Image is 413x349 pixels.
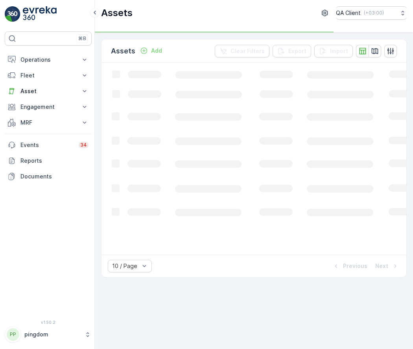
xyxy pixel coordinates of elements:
p: Asset [20,87,76,95]
button: Previous [331,261,368,271]
a: Reports [5,153,92,169]
p: Previous [343,262,367,270]
p: Events [20,141,74,149]
p: Next [375,262,388,270]
button: Clear Filters [215,45,269,57]
button: QA Client(+03:00) [336,6,407,20]
button: Engagement [5,99,92,115]
p: ( +03:00 ) [364,10,384,16]
button: Import [314,45,353,57]
p: Operations [20,56,76,64]
p: Documents [20,173,88,180]
button: Add [137,46,165,55]
a: Events34 [5,137,92,153]
p: QA Client [336,9,361,17]
p: pingdom [24,331,81,338]
p: Import [330,47,348,55]
p: ⌘B [78,35,86,42]
p: Fleet [20,72,76,79]
p: Assets [101,7,133,19]
button: Asset [5,83,92,99]
div: PP [7,328,19,341]
button: Fleet [5,68,92,83]
img: logo_light-DOdMpM7g.png [23,6,57,22]
img: logo [5,6,20,22]
p: 34 [80,142,87,148]
p: Reports [20,157,88,165]
button: Next [374,261,400,271]
a: Documents [5,169,92,184]
span: v 1.50.2 [5,320,92,325]
button: PPpingdom [5,326,92,343]
button: Export [273,45,311,57]
p: Export [288,47,306,55]
p: MRF [20,119,76,127]
p: Add [151,47,162,55]
button: Operations [5,52,92,68]
p: Engagement [20,103,76,111]
button: MRF [5,115,92,130]
p: Assets [111,46,135,57]
p: Clear Filters [230,47,265,55]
